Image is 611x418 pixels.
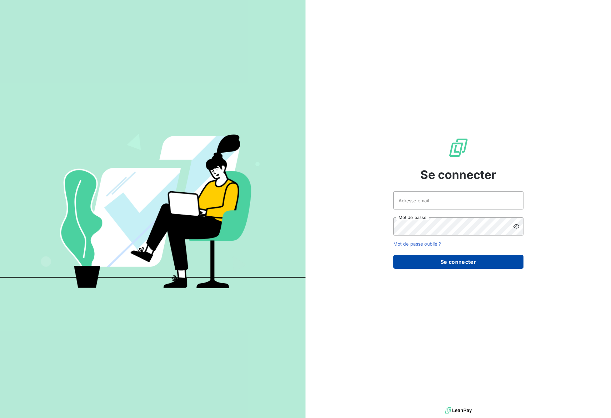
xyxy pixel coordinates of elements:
a: Mot de passe oublié ? [393,241,441,247]
span: Se connecter [420,166,496,183]
button: Se connecter [393,255,523,269]
img: Logo LeanPay [448,137,469,158]
input: placeholder [393,191,523,209]
img: logo [445,406,472,415]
